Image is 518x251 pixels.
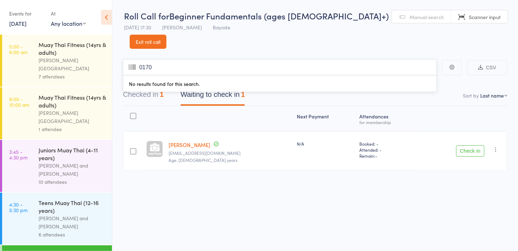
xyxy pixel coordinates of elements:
a: 5:00 -6:00 amMuay Thai Fitness (14yrs & adults)[PERSON_NAME][GEOGRAPHIC_DATA]7 attendees [2,35,112,87]
span: Booked: - [359,141,415,147]
span: Age: [DEMOGRAPHIC_DATA] years [169,157,237,163]
time: 4:30 - 5:30 pm [9,202,28,213]
div: No results found for this search. [123,76,437,92]
span: Beginner Fundamentals (ages [DEMOGRAPHIC_DATA]+) [169,10,389,22]
button: Checked in1 [123,87,164,106]
div: Teens Muay Thai (12-16 years) [39,199,106,214]
a: [DATE] [9,19,27,27]
a: 4:30 -5:30 pmTeens Muay Thai (12-16 years)[PERSON_NAME] and [PERSON_NAME]6 attendees [2,193,112,245]
input: Scan member card [123,59,437,76]
div: [PERSON_NAME][GEOGRAPHIC_DATA] [39,56,106,72]
button: Waiting to check in1 [181,87,245,106]
div: [PERSON_NAME] and [PERSON_NAME] [39,214,106,230]
div: 1 [241,91,245,98]
small: broderickbaydan@gmail.com [169,151,291,156]
div: 1 attendee [39,125,106,133]
div: 6 attendees [39,230,106,239]
button: Check in [456,145,484,157]
span: Roll Call for [124,10,169,22]
div: Juniors Muay Thai (4-11 years) [39,146,106,162]
a: [PERSON_NAME] [169,141,210,148]
time: 9:00 - 10:00 am [9,96,29,107]
label: Sort by [463,92,479,99]
div: Muay Thai Fitness (14yrs & adults) [39,41,106,56]
span: Remain: [359,153,415,159]
div: for membership [359,120,415,124]
a: Exit roll call [130,35,166,49]
button: CSV [467,60,507,75]
span: [DATE] 17:30 [124,24,151,31]
a: 3:45 -4:30 pmJuniors Muay Thai (4-11 years)[PERSON_NAME] and [PERSON_NAME]10 attendees [2,140,112,192]
div: Next Payment [294,109,357,128]
span: - [375,153,377,159]
div: [PERSON_NAME] and [PERSON_NAME] [39,162,106,178]
span: Attended: - [359,147,415,153]
span: Scanner input [469,13,501,21]
div: [PERSON_NAME][GEOGRAPHIC_DATA] [39,109,106,125]
span: Manual search [410,13,444,21]
div: 1 [160,91,164,98]
div: Muay Thai Fitness (14yrs & adults) [39,93,106,109]
div: N/A [297,141,354,147]
a: 9:00 -10:00 amMuay Thai Fitness (14yrs & adults)[PERSON_NAME][GEOGRAPHIC_DATA]1 attendee [2,87,112,139]
div: Events for [9,8,44,19]
div: At [51,8,86,19]
div: 7 attendees [39,72,106,81]
time: 3:45 - 4:30 pm [9,149,28,160]
div: Last name [480,92,504,99]
span: Bayside [213,24,230,31]
time: 5:00 - 6:00 am [9,43,28,55]
div: 10 attendees [39,178,106,186]
div: Any location [51,19,86,27]
span: [PERSON_NAME] [162,24,202,31]
div: Atten­dances [357,109,418,128]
